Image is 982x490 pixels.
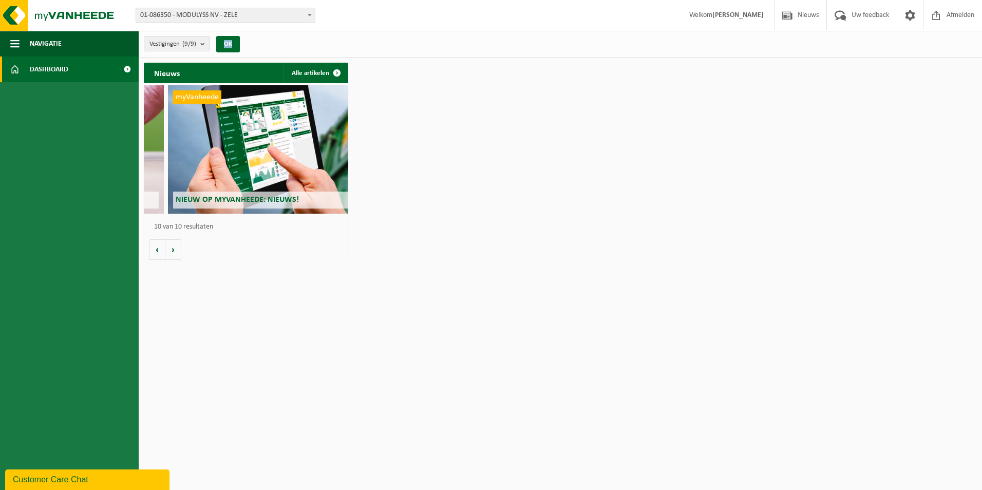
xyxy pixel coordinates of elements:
[149,36,196,52] span: Vestigingen
[182,41,196,47] count: (9/9)
[30,31,62,56] span: Navigatie
[144,36,210,51] button: Vestigingen(9/9)
[144,63,190,83] h2: Nieuws
[149,239,165,260] button: Vorige
[176,196,299,204] span: Nieuw op myVanheede: Nieuws!
[136,8,315,23] span: 01-086350 - MODULYSS NV - ZELE
[154,223,343,231] p: 10 van 10 resultaten
[284,63,347,83] a: Alle artikelen
[712,11,764,19] strong: [PERSON_NAME]
[168,85,368,214] a: myVanheede Nieuw op myVanheede: Nieuws!
[173,90,221,104] span: myVanheede
[5,467,172,490] iframe: chat widget
[30,56,68,82] span: Dashboard
[216,36,240,52] button: OK
[165,239,181,260] button: Volgende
